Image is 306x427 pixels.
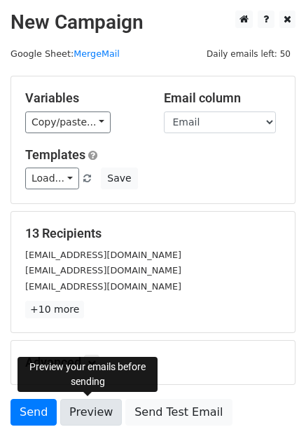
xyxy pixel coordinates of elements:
[236,360,306,427] div: 聊天小组件
[11,48,120,59] small: Google Sheet:
[11,11,295,34] h2: New Campaign
[101,168,137,189] button: Save
[25,281,181,292] small: [EMAIL_ADDRESS][DOMAIN_NAME]
[25,168,79,189] a: Load...
[18,357,158,392] div: Preview your emails before sending
[236,360,306,427] iframe: Chat Widget
[25,147,85,162] a: Templates
[164,90,281,106] h5: Email column
[25,301,84,318] a: +10 more
[74,48,120,59] a: MergeMail
[202,46,295,62] span: Daily emails left: 50
[25,90,143,106] h5: Variables
[25,250,181,260] small: [EMAIL_ADDRESS][DOMAIN_NAME]
[25,265,181,276] small: [EMAIL_ADDRESS][DOMAIN_NAME]
[11,399,57,426] a: Send
[202,48,295,59] a: Daily emails left: 50
[25,111,111,133] a: Copy/paste...
[125,399,232,426] a: Send Test Email
[25,226,281,241] h5: 13 Recipients
[60,399,122,426] a: Preview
